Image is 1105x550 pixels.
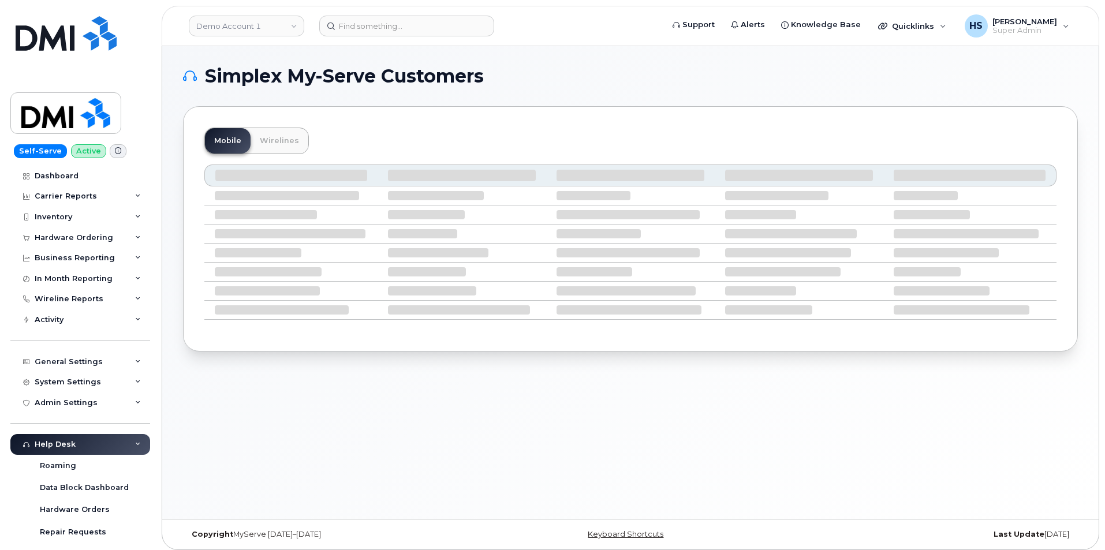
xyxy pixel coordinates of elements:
a: Wirelines [251,128,308,154]
div: [DATE] [779,530,1078,539]
strong: Copyright [192,530,233,538]
div: MyServe [DATE]–[DATE] [183,530,481,539]
span: Simplex My-Serve Customers [205,68,484,85]
strong: Last Update [994,530,1044,538]
a: Mobile [205,128,251,154]
a: Keyboard Shortcuts [588,530,663,538]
